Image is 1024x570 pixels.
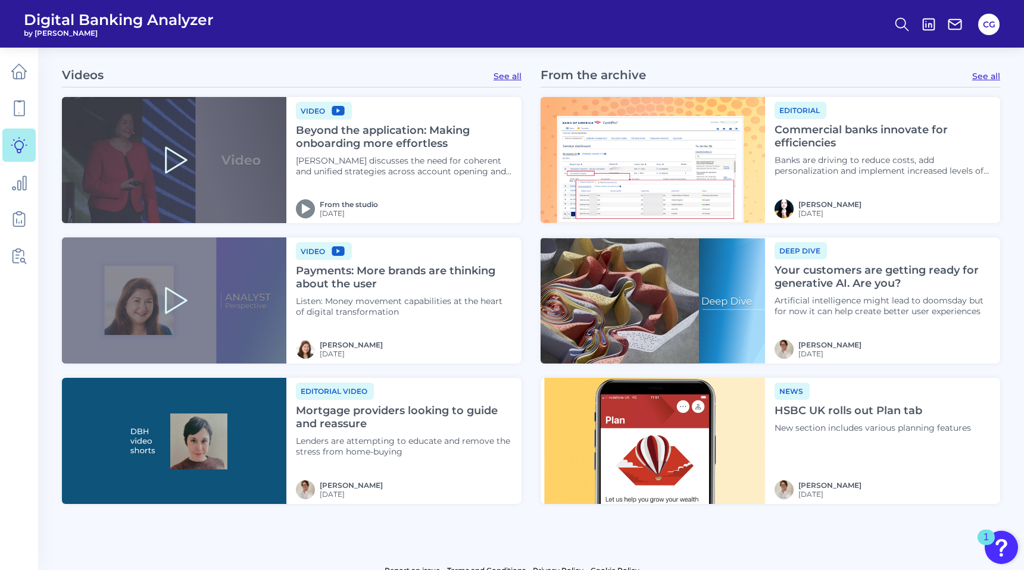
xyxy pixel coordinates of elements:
p: Lenders are attempting to educate and remove the stress from home-buying [296,436,512,457]
a: Editorial video [296,385,374,396]
a: Video [296,105,352,116]
a: [PERSON_NAME] [320,481,383,490]
span: Video [296,242,352,260]
span: Editorial video [296,383,374,400]
h4: Your customers are getting ready for generative AI. Are you? [775,264,991,290]
div: 1 [984,537,989,553]
a: See all [494,71,522,82]
img: Studio.png [296,199,315,218]
a: [PERSON_NAME] [798,481,861,490]
p: [PERSON_NAME] discusses the need for coherent and unified strategies across account opening and o... [296,155,512,177]
span: Digital Banking Analyzer [24,11,214,29]
img: MIchael McCaw [775,340,794,359]
span: Deep dive [775,242,827,259]
img: MIchael McCaw [296,480,315,499]
p: From the archive [541,68,646,82]
a: See all [972,71,1000,82]
p: Listen: Money movement capabilities at the heart of digital transformation [296,296,512,317]
span: [DATE] [798,349,861,358]
img: HSBCm.png [541,378,765,504]
p: Banks are driving to reduce costs, add personalization and implement increased levels of self-ser... [775,155,991,176]
img: Vanessa_1366x768.jpg [62,378,286,504]
h4: Beyond the application: Making onboarding more effortless [296,124,512,150]
a: Editorial [775,104,826,115]
p: Artificial intelligence might lead to doomsday but for now it can help create better user experie... [775,295,991,317]
img: MicrosoftTeams-image_(77).png [296,340,315,359]
h4: Commercial banks innovate for efficiencies [775,124,991,149]
button: Open Resource Center, 1 new notification [985,531,1018,564]
span: [DATE] [798,209,861,218]
a: [PERSON_NAME] [798,200,861,209]
img: jsypal-e1648503412846.jpg [775,199,794,218]
span: [DATE] [320,209,378,218]
a: [PERSON_NAME] [320,340,383,349]
img: Video with Right Label (1).png [62,97,286,223]
img: Deep_Dive_-_Blue_background_and_large_devices.png [541,237,765,364]
h4: HSBC UK rolls out Plan tab [775,405,991,418]
span: News [775,383,810,400]
span: by [PERSON_NAME] [24,29,214,37]
a: News [775,385,810,396]
a: [PERSON_NAME] [798,340,861,349]
h4: Payments: More brands are thinking about the user [296,265,512,290]
img: Example_Analyst_Perspective.png [62,237,286,364]
p: New section includes various planning features [775,422,991,433]
span: [DATE] [798,490,861,499]
h4: Mortgage providers looking to guide and reassure [296,405,512,430]
img: CashPro.png [541,97,765,223]
p: Videos [62,68,104,82]
img: MIchael McCaw [775,480,794,499]
span: Video [296,102,352,120]
a: Deep dive [775,245,827,256]
span: [DATE] [320,349,383,358]
a: Video [296,245,352,256]
button: CG [978,14,1000,35]
span: [DATE] [320,490,383,499]
span: Editorial [775,102,826,119]
a: From the studio [320,200,378,209]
